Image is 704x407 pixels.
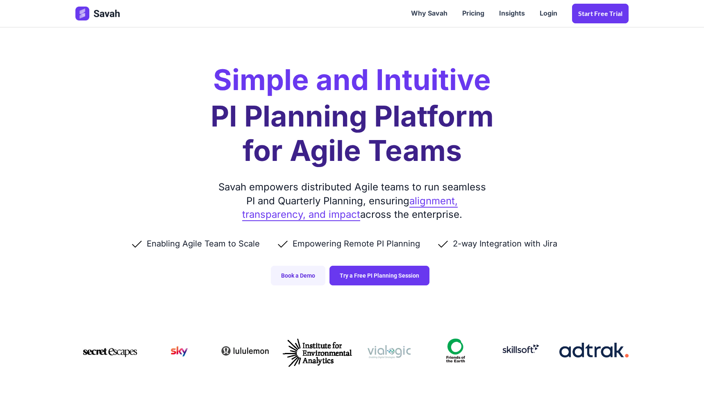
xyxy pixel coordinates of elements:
h1: PI Planning Platform for Agile Teams [211,99,494,168]
li: Empowering Remote PI Planning [276,238,436,249]
li: Enabling Agile Team to Scale [130,238,276,249]
a: Book a Demo [271,266,325,285]
h2: Simple and Intuitive [213,66,491,94]
a: Start Free trial [572,4,629,23]
div: Savah empowers distributed Agile teams to run seamless PI and Quarterly Planning, ensuring across... [215,180,489,222]
a: Login [532,1,565,26]
a: Pricing [455,1,492,26]
a: Why Savah [404,1,455,26]
li: 2-way Integration with Jira [436,238,574,249]
a: Insights [492,1,532,26]
a: Try a Free PI Planning Session [329,266,429,285]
